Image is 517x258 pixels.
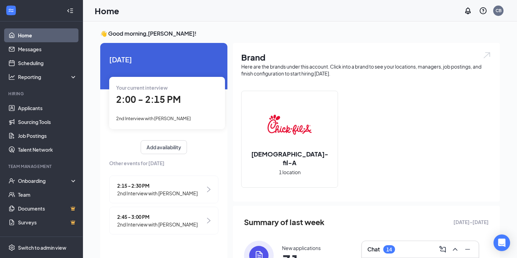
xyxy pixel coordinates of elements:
[18,244,66,251] div: Switch to admin view
[279,168,301,176] span: 1 location
[8,73,15,80] svg: Analysis
[18,28,77,42] a: Home
[18,188,77,202] a: Team
[496,8,501,14] div: CB
[117,182,198,189] span: 2:15 - 2:30 PM
[386,247,392,252] div: 14
[18,115,77,129] a: Sourcing Tools
[8,177,15,184] svg: UserCheck
[241,51,491,63] h1: Brand
[450,244,461,255] button: ChevronUp
[437,244,448,255] button: ComposeMessage
[8,244,15,251] svg: Settings
[241,63,491,77] div: Here are the brands under this account. Click into a brand to see your locations, managers, job p...
[141,140,187,154] button: Add availability
[116,94,181,105] span: 2:00 - 2:15 PM
[8,7,15,14] svg: WorkstreamLogo
[367,246,380,253] h3: Chat
[67,7,74,14] svg: Collapse
[451,245,459,253] svg: ChevronUp
[463,245,472,253] svg: Minimize
[116,116,191,121] span: 2nd Interview with [PERSON_NAME]
[267,103,312,147] img: Chick-fil-A
[282,244,321,251] div: New applications
[482,51,491,59] img: open.6027fd2a22e1237b5b06.svg
[100,30,500,37] h3: 👋 Good morning, [PERSON_NAME] !
[462,244,473,255] button: Minimize
[18,202,77,215] a: DocumentsCrown
[464,7,472,15] svg: Notifications
[117,189,198,197] span: 2nd Interview with [PERSON_NAME]
[18,101,77,115] a: Applicants
[18,129,77,143] a: Job Postings
[18,177,71,184] div: Onboarding
[453,218,489,226] span: [DATE] - [DATE]
[116,84,168,91] span: Your current interview
[18,56,77,70] a: Scheduling
[8,163,76,169] div: Team Management
[8,91,76,97] div: Hiring
[18,42,77,56] a: Messages
[18,215,77,229] a: SurveysCrown
[95,5,119,17] h1: Home
[18,73,77,80] div: Reporting
[18,143,77,157] a: Talent Network
[439,245,447,253] svg: ComposeMessage
[117,213,198,221] span: 2:45 - 3:00 PM
[109,54,218,65] span: [DATE]
[493,234,510,251] div: Open Intercom Messenger
[479,7,487,15] svg: QuestionInfo
[244,216,325,228] span: Summary of last week
[117,221,198,228] span: 2nd Interview with [PERSON_NAME]
[242,150,338,167] h2: [DEMOGRAPHIC_DATA]-fil-A
[109,159,218,167] span: Other events for [DATE]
